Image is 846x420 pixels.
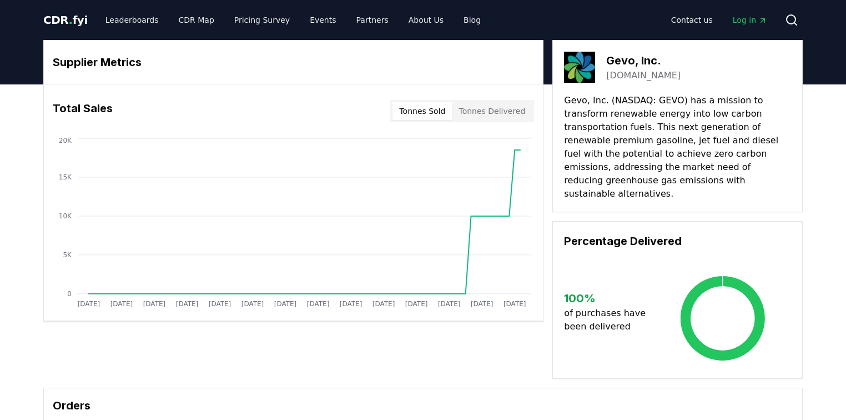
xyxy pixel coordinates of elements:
a: CDR Map [170,10,223,30]
h3: Supplier Metrics [53,54,534,71]
tspan: 0 [67,290,72,298]
tspan: [DATE] [471,300,493,308]
tspan: [DATE] [405,300,428,308]
span: CDR fyi [43,13,88,27]
p: Gevo, Inc. (NASDAQ: GEVO) has a mission to transform renewable energy into low carbon transportat... [564,94,791,201]
tspan: 5K [63,251,72,259]
a: Contact us [662,10,722,30]
h3: Percentage Delivered [564,233,791,249]
span: Log in [733,14,767,26]
button: Tonnes Sold [392,102,452,120]
tspan: [DATE] [209,300,231,308]
a: CDR.fyi [43,12,88,28]
tspan: [DATE] [78,300,100,308]
tspan: 10K [59,212,72,220]
tspan: [DATE] [143,300,166,308]
a: Log in [724,10,776,30]
tspan: [DATE] [340,300,362,308]
tspan: [DATE] [176,300,199,308]
a: [DOMAIN_NAME] [606,69,681,82]
button: Tonnes Delivered [452,102,532,120]
h3: 100 % [564,290,654,307]
tspan: 20K [59,137,72,144]
tspan: [DATE] [274,300,297,308]
p: of purchases have been delivered [564,307,654,333]
a: Pricing Survey [225,10,299,30]
tspan: [DATE] [110,300,133,308]
nav: Main [97,10,490,30]
a: About Us [400,10,452,30]
tspan: 15K [59,173,72,181]
a: Leaderboards [97,10,168,30]
tspan: [DATE] [503,300,526,308]
tspan: [DATE] [372,300,395,308]
tspan: [DATE] [438,300,461,308]
a: Events [301,10,345,30]
tspan: [DATE] [241,300,264,308]
tspan: [DATE] [307,300,330,308]
span: . [69,13,73,27]
a: Partners [348,10,397,30]
a: Blog [455,10,490,30]
nav: Main [662,10,776,30]
img: Gevo, Inc.-logo [564,52,595,83]
h3: Orders [53,397,793,414]
h3: Total Sales [53,100,113,122]
h3: Gevo, Inc. [606,52,681,69]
